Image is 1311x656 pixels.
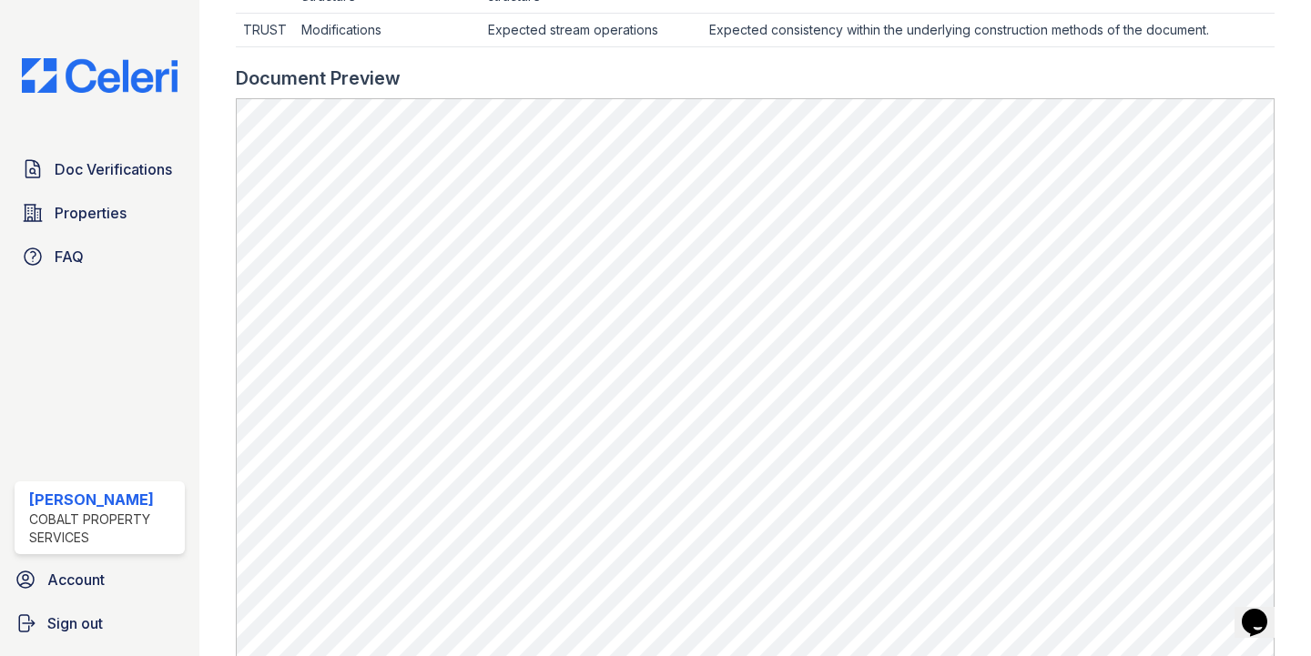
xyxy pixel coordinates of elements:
iframe: chat widget [1235,583,1293,638]
div: Cobalt Property Services [29,510,178,547]
a: Account [7,561,192,598]
a: FAQ [15,238,185,275]
div: [PERSON_NAME] [29,489,178,510]
span: Doc Verifications [55,158,172,180]
img: CE_Logo_Blue-a8612792a0a2168367f1c8372b55b34899dd931a85d93a1a3d3e32e68fde9ad4.png [7,58,192,93]
span: Account [47,569,105,590]
td: Expected stream operations [481,14,703,47]
div: Document Preview [236,66,401,91]
a: Doc Verifications [15,151,185,187]
span: FAQ [55,246,84,267]
span: Sign out [47,612,103,634]
td: Modifications [294,14,480,47]
td: Expected consistency within the underlying construction methods of the document. [702,14,1275,47]
a: Sign out [7,605,192,641]
span: Properties [55,202,127,224]
a: Properties [15,195,185,231]
td: TRUST [236,14,294,47]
